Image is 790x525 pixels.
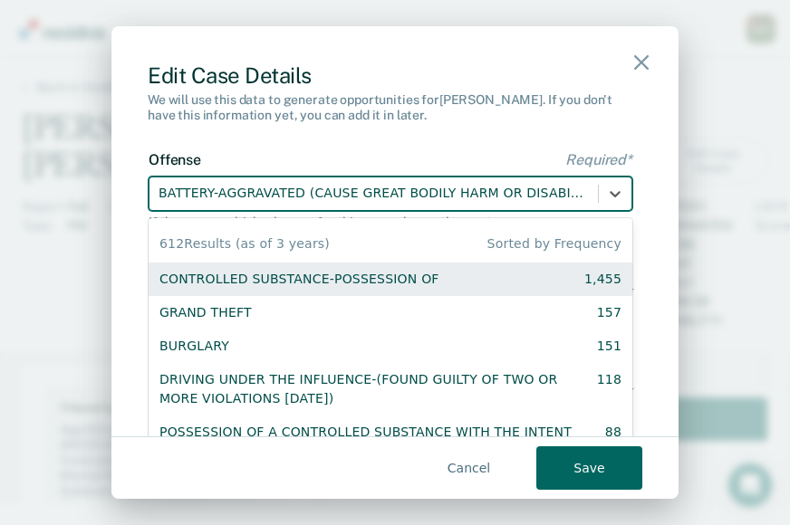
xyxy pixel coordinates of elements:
button: Save [536,446,642,490]
div: 88 [605,423,621,461]
div: BURGLARY [159,337,229,356]
span: Sorted by Frequency [487,234,621,253]
button: Cancel [416,446,522,490]
div: Edit Case Details [148,62,642,89]
div: GRAND THEFT [159,303,252,322]
span: 612 Results (as of 3 years) [159,234,330,253]
div: DRIVING UNDER THE INFLUENCE-(FOUND GUILTY OF TWO OR MORE VIOLATIONS [DATE]) [159,370,565,408]
div: POSSESSION OF A CONTROLLED SUBSTANCE WITH THE INTENT TO DELIVER [159,423,573,461]
div: If there are multiple charges for this case, choose the most severe [149,215,632,230]
span: Required* [565,151,632,168]
div: We will use this data to generate opportunities for [PERSON_NAME] . If you don't have this inform... [148,92,642,123]
div: 151 [597,337,621,356]
div: 1,455 [584,270,621,289]
div: CONTROLLED SUBSTANCE-POSSESSION OF [159,270,439,289]
div: 157 [597,303,621,322]
label: Offense [149,151,632,168]
div: 118 [597,370,621,408]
